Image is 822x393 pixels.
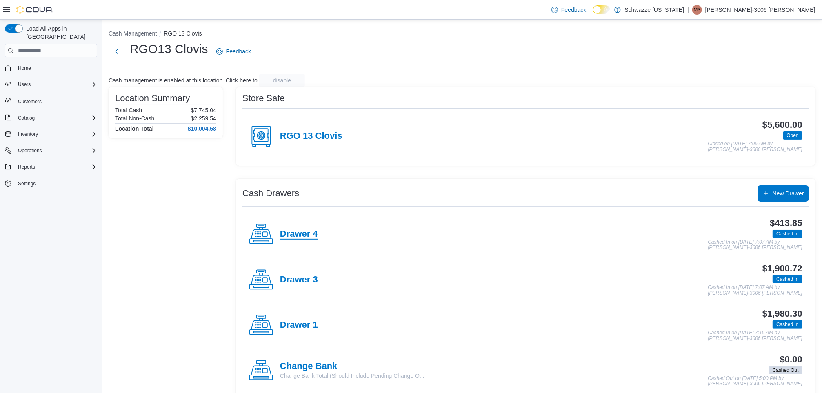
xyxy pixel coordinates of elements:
h4: Location Total [115,125,154,132]
button: New Drawer [758,185,809,202]
span: Inventory [15,129,97,139]
span: Customers [18,98,42,105]
h4: Drawer 3 [280,275,318,285]
h4: Drawer 1 [280,320,318,331]
p: Cashed In on [DATE] 7:07 AM by [PERSON_NAME]-3006 [PERSON_NAME] [708,240,802,251]
div: Marisa-3006 Romero [692,5,702,15]
span: Inventory [18,131,38,138]
span: Home [15,63,97,73]
span: Users [15,80,97,89]
h3: $1,980.30 [762,309,802,319]
span: Customers [15,96,97,106]
p: Closed on [DATE] 7:06 AM by [PERSON_NAME]-3006 [PERSON_NAME] [708,141,802,152]
button: Next [109,43,125,60]
span: Cashed Out [769,366,802,374]
a: Settings [15,179,39,189]
input: Dark Mode [593,5,610,14]
button: Home [2,62,100,74]
span: Catalog [15,113,97,123]
a: Feedback [213,43,254,60]
p: Cashed In on [DATE] 7:15 AM by [PERSON_NAME]-3006 [PERSON_NAME] [708,330,802,341]
span: Cashed In [773,320,802,329]
nav: Complex example [5,59,97,211]
h4: Change Bank [280,361,424,372]
button: Reports [2,161,100,173]
span: Open [783,131,802,140]
span: Operations [18,147,42,154]
button: Operations [2,145,100,156]
h3: Cash Drawers [242,189,299,198]
button: Catalog [2,112,100,124]
nav: An example of EuiBreadcrumbs [109,29,815,39]
button: Catalog [15,113,38,123]
span: Settings [18,180,36,187]
p: Cashed In on [DATE] 7:07 AM by [PERSON_NAME]-3006 [PERSON_NAME] [708,285,802,296]
button: Customers [2,95,100,107]
h4: $10,004.58 [188,125,216,132]
span: Operations [15,146,97,155]
img: Cova [16,6,53,14]
h3: $0.00 [780,355,802,364]
span: Catalog [18,115,35,121]
p: $2,259.54 [191,115,216,122]
span: Cashed In [773,275,802,283]
p: [PERSON_NAME]-3006 [PERSON_NAME] [705,5,815,15]
span: Cashed In [776,321,799,328]
button: Reports [15,162,38,172]
button: Settings [2,178,100,189]
p: Change Bank Total (Should Include Pending Change O... [280,372,424,380]
button: Cash Management [109,30,157,37]
span: Users [18,81,31,88]
span: Reports [18,164,35,170]
button: Users [15,80,34,89]
span: Open [787,132,799,139]
p: | [687,5,689,15]
p: Schwazze [US_STATE] [625,5,684,15]
span: Feedback [226,47,251,56]
p: Cash management is enabled at this location. Click here to [109,77,258,84]
h6: Total Non-Cash [115,115,155,122]
button: disable [259,74,305,87]
h3: Store Safe [242,93,285,103]
span: Reports [15,162,97,172]
a: Customers [15,97,45,107]
button: RGO 13 Clovis [164,30,202,37]
p: $7,745.04 [191,107,216,113]
h6: Total Cash [115,107,142,113]
h4: Drawer 4 [280,229,318,240]
a: Home [15,63,34,73]
span: Cashed In [776,230,799,238]
span: disable [273,76,291,84]
h4: RGO 13 Clovis [280,131,342,142]
button: Inventory [15,129,41,139]
span: M3 [694,5,701,15]
span: Settings [15,178,97,189]
h3: Location Summary [115,93,190,103]
span: Cashed In [773,230,802,238]
button: Inventory [2,129,100,140]
h1: RGO13 Clovis [130,41,208,57]
span: New Drawer [773,189,804,198]
span: Feedback [561,6,586,14]
button: Users [2,79,100,90]
span: Cashed In [776,275,799,283]
span: Home [18,65,31,71]
a: Feedback [548,2,589,18]
h3: $413.85 [770,218,802,228]
h3: $5,600.00 [762,120,802,130]
span: Cashed Out [773,366,799,374]
span: Load All Apps in [GEOGRAPHIC_DATA] [23,24,97,41]
button: Operations [15,146,45,155]
h3: $1,900.72 [762,264,802,273]
p: Cashed Out on [DATE] 5:00 PM by [PERSON_NAME]-3006 [PERSON_NAME] [708,376,802,387]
